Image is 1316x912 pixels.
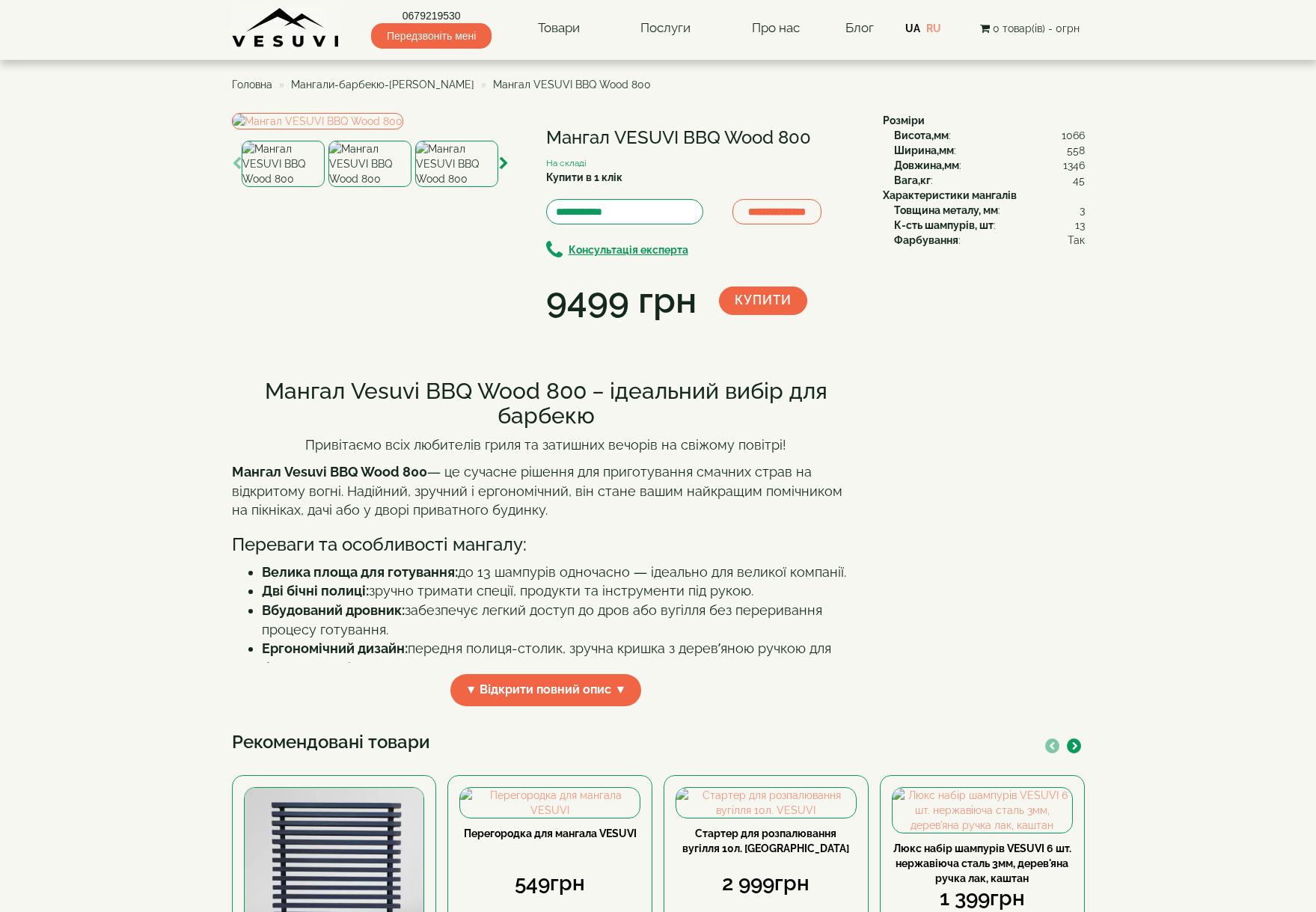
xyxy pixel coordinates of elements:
[894,174,931,186] b: Вага,кг
[546,275,697,326] div: 9499 грн
[232,435,860,455] p: Привітаємо всіх любителів гриля та затишних вечорів на свіжому повітрі!
[676,788,856,818] img: Стартер для розпалювання вугілля 10л. VESUVI
[232,379,860,428] h2: Мангал Vesuvi BBQ Wood 800 – ідеальний вибір для барбекю
[1080,203,1085,218] span: 3
[232,113,403,129] img: Мангал VESUVI BBQ Wood 800
[883,189,1017,201] b: Характеристики мангалів
[493,79,651,91] span: Мангал VESUVI BBQ Wood 800
[464,827,637,839] a: Перегородка для мангала VESUVI
[894,158,1085,173] div: :
[1073,173,1085,188] span: 45
[262,583,369,599] strong: Дві бічні полиці:
[262,601,860,639] li: забезпечує легкий доступ до дров або вугілля без переривання процесу готування.
[894,234,958,246] b: Фарбування
[262,602,405,618] strong: Вбудований дровник:
[894,203,1085,218] div: :
[450,674,642,706] span: ▼ Відкрити повний опис ▼
[845,20,874,35] a: Блог
[523,11,595,46] a: Товари
[371,8,492,23] a: 0679219530
[894,233,1085,248] div: :
[415,141,498,187] img: Мангал VESUVI BBQ Wood 800
[242,141,325,187] img: Мангал VESUVI BBQ Wood 800
[894,219,994,231] b: К-сть шампурів, шт
[993,22,1080,34] span: 0 товар(ів) - 0грн
[894,159,959,171] b: Довжина,мм
[459,869,640,899] div: 549грн
[262,563,860,582] li: до 13 шампурів одночасно — ідеально для великої компанії.
[625,11,706,46] a: Послуги
[883,114,925,126] b: Розміри
[719,287,807,315] button: Купити
[1063,158,1085,173] span: 1346
[894,129,949,141] b: Висота,мм
[893,788,1072,833] img: Люкс набір шампурів VESUVI 6 шт. нержавіюча сталь 3мм, дерев'яна ручка лак, каштан
[1062,128,1085,143] span: 1066
[569,244,688,256] b: Консультація експерта
[682,827,849,854] a: Стартер для розпалювання вугілля 10л. [GEOGRAPHIC_DATA]
[232,7,340,49] img: Завод VESUVI
[546,170,622,185] label: Купити в 1 клік
[676,869,857,899] div: 2 999грн
[546,128,860,147] h1: Мангал VESUVI BBQ Wood 800
[371,23,492,49] span: Передзвоніть мені
[1067,143,1085,158] span: 558
[894,204,998,216] b: Товщина металу, мм
[232,732,1085,752] h3: Рекомендовані товари
[1068,233,1085,248] span: Так
[232,535,860,554] h3: Переваги та особливості мангалу:
[926,22,941,34] a: RU
[262,639,860,677] li: передня полиця-столик, зручна кришка з дерев’яною ручкою для безпечного відкривання.
[460,788,640,818] img: Перегородка для мангала VESUVI
[232,79,272,91] a: Головна
[976,20,1084,37] button: 0 товар(ів) - 0грн
[546,158,587,168] small: На складі
[737,11,815,46] a: Про нас
[894,144,954,156] b: Ширина,мм
[262,564,458,580] strong: Велика площа для готування:
[894,143,1085,158] div: :
[262,640,408,656] strong: Ергономічний дизайн:
[894,218,1085,233] div: :
[328,141,411,187] img: Мангал VESUVI BBQ Wood 800
[232,464,427,480] strong: Мангал Vesuvi BBQ Wood 800
[291,79,474,91] a: Мангали-барбекю-[PERSON_NAME]
[232,462,860,520] p: — це сучасне рішення для приготування смачних страв на відкритому вогні. Надійний, зручний і ерго...
[262,581,860,601] li: зручно тримати спеції, продукти та інструменти під рукою.
[894,173,1085,188] div: :
[1075,218,1085,233] span: 13
[905,22,920,34] a: UA
[894,128,1085,143] div: :
[893,842,1071,884] a: Люкс набір шампурів VESUVI 6 шт. нержавіюча сталь 3мм, дерев'яна ручка лак, каштан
